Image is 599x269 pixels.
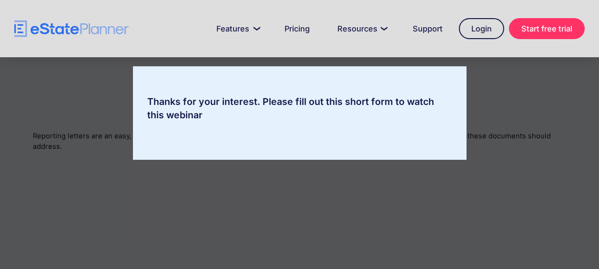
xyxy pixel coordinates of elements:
[459,18,504,39] a: Login
[401,19,454,38] a: Support
[509,18,585,39] a: Start free trial
[326,19,396,38] a: Resources
[205,19,268,38] a: Features
[273,19,321,38] a: Pricing
[133,95,467,122] div: Thanks for your interest. Please fill out this short form to watch this webinar
[14,21,129,37] a: home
